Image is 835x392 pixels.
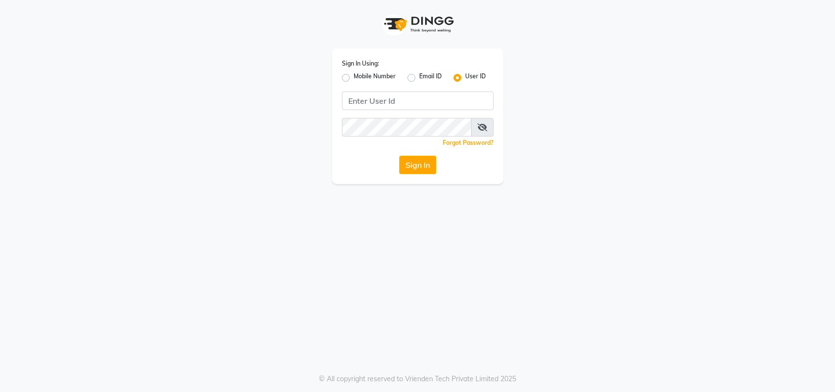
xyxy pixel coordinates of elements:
label: Email ID [419,72,442,84]
input: Username [342,92,494,110]
label: Mobile Number [354,72,396,84]
a: Forgot Password? [443,139,494,146]
img: logo1.svg [379,10,457,39]
input: Username [342,118,472,137]
button: Sign In [399,156,436,174]
label: Sign In Using: [342,59,379,68]
label: User ID [465,72,486,84]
